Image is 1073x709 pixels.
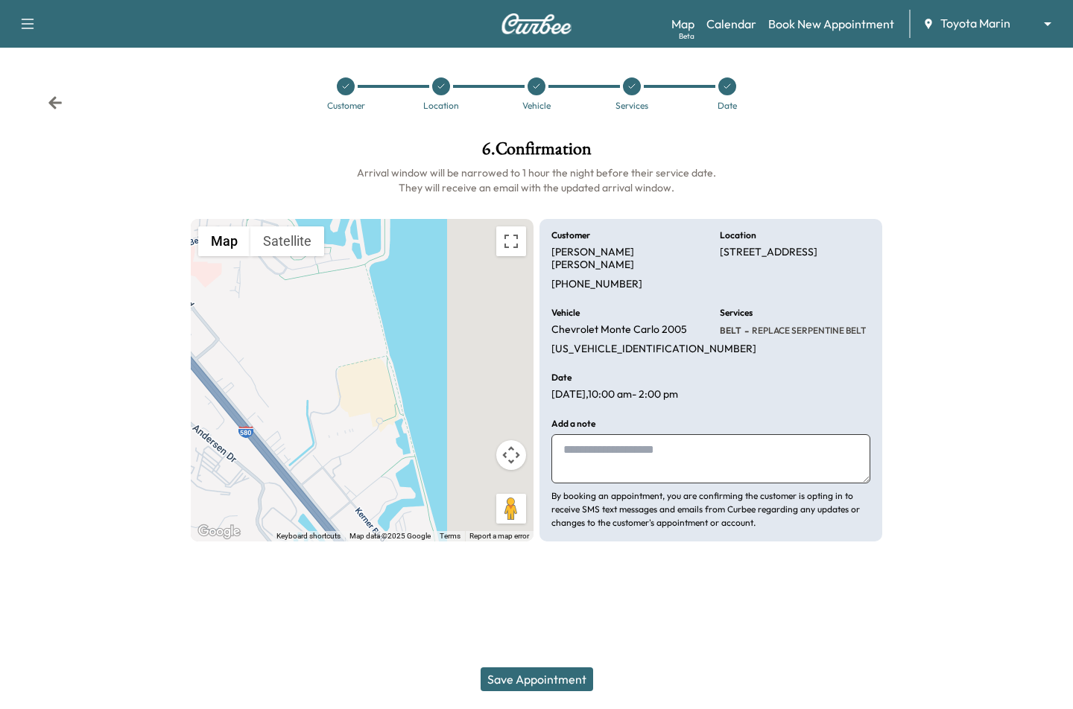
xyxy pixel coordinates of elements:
[720,308,753,317] h6: Services
[48,95,63,110] div: Back
[551,373,572,382] h6: Date
[679,31,694,42] div: Beta
[551,231,590,240] h6: Customer
[940,15,1010,32] span: Toyota Marin
[720,325,741,337] span: BELT
[469,532,529,540] a: Report a map error
[501,13,572,34] img: Curbee Logo
[551,388,678,401] p: [DATE] , 10:00 am - 2:00 pm
[496,494,526,524] button: Drag Pegman onto the map to open Street View
[720,246,817,259] p: [STREET_ADDRESS]
[551,419,595,428] h6: Add a note
[718,101,737,110] div: Date
[496,440,526,470] button: Map camera controls
[551,308,580,317] h6: Vehicle
[706,15,756,33] a: Calendar
[741,323,749,338] span: -
[327,101,365,110] div: Customer
[198,226,250,256] button: Show street map
[720,231,756,240] h6: Location
[423,101,459,110] div: Location
[349,532,431,540] span: Map data ©2025 Google
[194,522,244,541] img: Google
[276,531,341,541] button: Keyboard shortcuts
[194,522,244,541] a: Open this area in Google Maps (opens a new window)
[191,165,882,195] h6: Arrival window will be narrowed to 1 hour the night before their service date. They will receive ...
[250,226,324,256] button: Show satellite imagery
[496,226,526,256] button: Toggle fullscreen view
[481,667,593,691] button: Save Appointment
[551,343,756,356] p: [US_VEHICLE_IDENTIFICATION_NUMBER]
[768,15,894,33] a: Book New Appointment
[522,101,551,110] div: Vehicle
[551,278,642,291] p: [PHONE_NUMBER]
[671,15,694,33] a: MapBeta
[615,101,648,110] div: Services
[551,246,702,272] p: [PERSON_NAME] [PERSON_NAME]
[749,325,866,337] span: REPLACE SERPENTINE BELT
[440,532,460,540] a: Terms (opens in new tab)
[551,489,870,530] p: By booking an appointment, you are confirming the customer is opting in to receive SMS text messa...
[551,323,687,337] p: Chevrolet Monte Carlo 2005
[191,140,882,165] h1: 6 . Confirmation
